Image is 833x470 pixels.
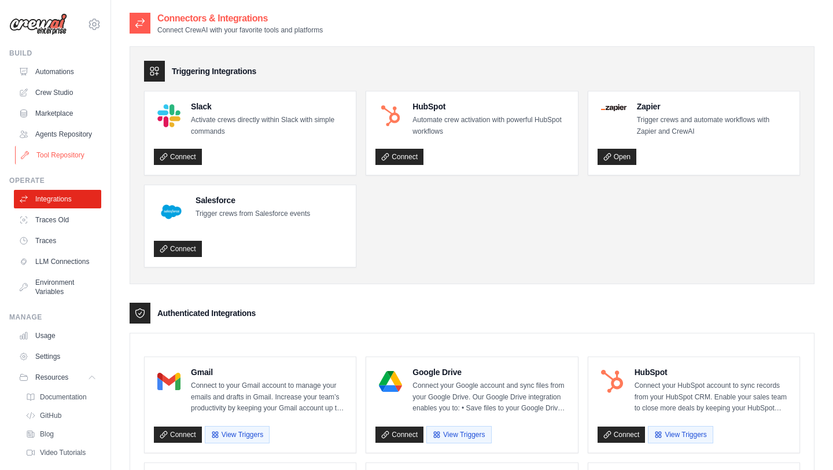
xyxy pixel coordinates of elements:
a: Connect [375,427,423,443]
h4: Salesforce [196,194,310,206]
a: Connect [154,149,202,165]
p: Activate crews directly within Slack with simple commands [191,115,347,137]
p: Connect CrewAI with your favorite tools and platforms [157,25,323,35]
h4: HubSpot [412,101,568,112]
p: Connect your HubSpot account to sync records from your HubSpot CRM. Enable your sales team to clo... [635,380,790,414]
a: Automations [14,63,101,81]
a: Tool Repository [15,146,102,164]
span: Resources [35,373,68,382]
div: Build [9,49,101,58]
h4: Zapier [637,101,790,112]
a: Agents Repository [14,125,101,144]
h4: Slack [191,101,347,112]
p: Connect to your Gmail account to manage your emails and drafts in Gmail. Increase your team’s pro... [191,380,347,414]
a: Connect [154,427,202,443]
span: Video Tutorials [40,448,86,457]
button: View Triggers [205,426,270,443]
h4: HubSpot [635,366,790,378]
span: Blog [40,429,54,439]
img: HubSpot Logo [601,370,624,393]
img: Slack Logo [157,104,180,127]
a: Connect [154,241,202,257]
a: Traces [14,232,101,250]
a: GitHub [21,407,101,424]
a: Integrations [14,190,101,208]
span: Documentation [40,392,87,402]
p: Trigger crews and automate workflows with Zapier and CrewAI [637,115,790,137]
h3: Triggering Integrations [172,65,256,77]
img: Zapier Logo [601,104,626,111]
p: Trigger crews from Salesforce events [196,208,310,220]
span: GitHub [40,411,61,420]
a: Marketplace [14,104,101,123]
h4: Google Drive [412,366,568,378]
img: Google Drive Logo [379,370,402,393]
img: Logo [9,13,67,35]
div: Operate [9,176,101,185]
img: Gmail Logo [157,370,180,393]
p: Automate crew activation with powerful HubSpot workflows [412,115,568,137]
a: Documentation [21,389,101,405]
button: Resources [14,368,101,387]
a: Connect [598,427,646,443]
button: View Triggers [648,426,713,443]
a: LLM Connections [14,252,101,271]
a: Environment Variables [14,273,101,301]
a: Blog [21,426,101,442]
a: Connect [375,149,423,165]
img: Salesforce Logo [157,198,185,226]
a: Open [598,149,636,165]
div: Manage [9,313,101,322]
a: Settings [14,347,101,366]
a: Usage [14,326,101,345]
h2: Connectors & Integrations [157,12,323,25]
h4: Gmail [191,366,347,378]
p: Connect your Google account and sync files from your Google Drive. Our Google Drive integration e... [412,380,568,414]
h3: Authenticated Integrations [157,307,256,319]
button: View Triggers [426,426,491,443]
a: Video Tutorials [21,445,101,461]
img: HubSpot Logo [379,104,402,127]
a: Traces Old [14,211,101,229]
a: Crew Studio [14,83,101,102]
